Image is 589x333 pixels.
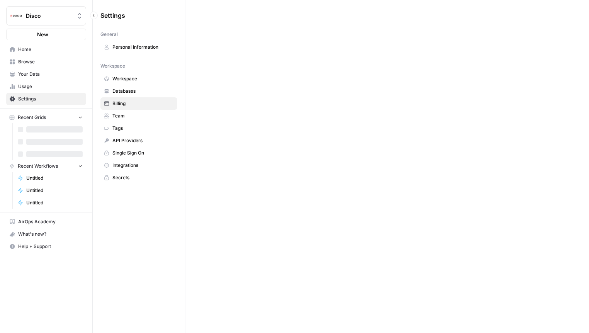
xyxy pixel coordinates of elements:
[37,31,48,38] span: New
[100,110,177,122] a: Team
[18,114,46,121] span: Recent Grids
[112,174,174,181] span: Secrets
[100,41,177,53] a: Personal Information
[112,150,174,156] span: Single Sign On
[112,125,174,132] span: Tags
[112,75,174,82] span: Workspace
[18,71,83,78] span: Your Data
[112,162,174,169] span: Integrations
[18,163,58,170] span: Recent Workflows
[112,112,174,119] span: Team
[100,122,177,134] a: Tags
[18,243,83,250] span: Help + Support
[6,228,86,240] button: What's new?
[6,29,86,40] button: New
[100,172,177,184] a: Secrets
[18,58,83,65] span: Browse
[6,112,86,123] button: Recent Grids
[112,44,174,51] span: Personal Information
[14,197,86,209] a: Untitled
[100,97,177,110] a: Billing
[100,31,118,38] span: General
[100,11,125,20] span: Settings
[18,218,83,225] span: AirOps Academy
[100,63,125,70] span: Workspace
[26,175,83,182] span: Untitled
[18,83,83,90] span: Usage
[6,216,86,228] a: AirOps Academy
[6,56,86,68] a: Browse
[112,137,174,144] span: API Providers
[6,240,86,253] button: Help + Support
[9,9,23,23] img: Disco Logo
[6,43,86,56] a: Home
[100,73,177,85] a: Workspace
[7,228,86,240] div: What's new?
[18,46,83,53] span: Home
[6,160,86,172] button: Recent Workflows
[14,184,86,197] a: Untitled
[100,159,177,172] a: Integrations
[112,88,174,95] span: Databases
[112,100,174,107] span: Billing
[18,95,83,102] span: Settings
[6,80,86,93] a: Usage
[14,172,86,184] a: Untitled
[6,68,86,80] a: Your Data
[100,134,177,147] a: API Providers
[26,199,83,206] span: Untitled
[6,93,86,105] a: Settings
[26,12,73,20] span: Disco
[100,147,177,159] a: Single Sign On
[6,6,86,25] button: Workspace: Disco
[26,187,83,194] span: Untitled
[100,85,177,97] a: Databases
